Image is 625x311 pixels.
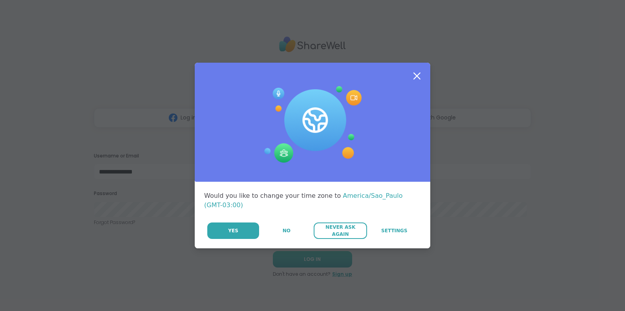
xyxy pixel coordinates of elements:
[318,224,363,238] span: Never Ask Again
[368,222,421,239] a: Settings
[207,222,259,239] button: Yes
[204,191,421,210] div: Would you like to change your time zone to
[283,227,291,234] span: No
[204,192,403,209] span: America/Sao_Paulo (GMT-03:00)
[260,222,313,239] button: No
[381,227,408,234] span: Settings
[228,227,238,234] span: Yes
[263,86,362,163] img: Session Experience
[314,222,367,239] button: Never Ask Again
